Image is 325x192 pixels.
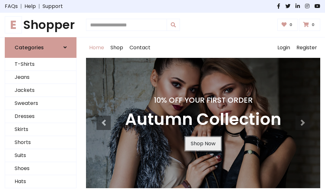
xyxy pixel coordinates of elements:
[86,38,107,58] a: Home
[43,3,63,10] a: Support
[5,3,18,10] a: FAQs
[5,149,76,162] a: Suits
[36,3,43,10] span: |
[5,58,76,71] a: T-Shirts
[5,37,76,58] a: Categories
[126,38,154,58] a: Contact
[125,96,281,105] h4: 10% Off Your First Order
[18,3,24,10] span: |
[277,19,298,31] a: 0
[5,110,76,123] a: Dresses
[310,22,316,28] span: 0
[274,38,293,58] a: Login
[5,136,76,149] a: Shorts
[5,175,76,188] a: Hats
[125,110,281,129] h3: Autumn Collection
[5,123,76,136] a: Skirts
[185,137,221,150] a: Shop Now
[299,19,320,31] a: 0
[5,71,76,84] a: Jeans
[5,84,76,97] a: Jackets
[107,38,126,58] a: Shop
[5,18,76,32] h1: Shopper
[24,3,36,10] a: Help
[5,97,76,110] a: Sweaters
[15,45,44,51] h6: Categories
[5,18,76,32] a: EShopper
[5,162,76,175] a: Shoes
[5,16,22,33] span: E
[293,38,320,58] a: Register
[288,22,294,28] span: 0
